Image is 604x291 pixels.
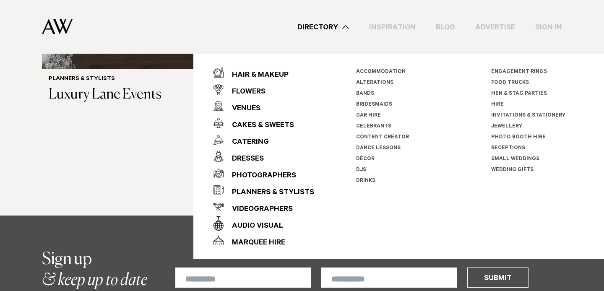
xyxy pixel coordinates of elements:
a: Audio Visual [213,215,314,232]
a: Small Weddings [491,156,539,162]
a: Engagement Rings [491,69,547,75]
a: Directory [287,21,359,33]
a: Cakes & Sweets [213,114,314,131]
div: Marquee Hire [224,235,285,252]
a: Jewellery [491,124,522,130]
a: Inspiration [359,21,426,33]
a: Food Trucks [491,80,529,86]
div: Audio Visual [224,218,283,235]
a: Videographers [213,198,314,215]
button: Submit [467,268,528,288]
a: Planners & Stylists [213,182,314,198]
a: DJs [356,167,366,173]
a: Décor [356,156,375,162]
div: Planners & Stylists [224,184,314,201]
a: Marquee Hire [213,232,314,249]
div: Hair & Makeup [224,67,289,84]
h2: & keep up to date [42,249,147,291]
a: Venues [213,98,314,114]
a: Celebrants [356,124,391,130]
h6: Planners & Stylists [49,76,202,83]
a: Hire [491,102,504,108]
a: Invitations & Stationery [491,113,565,119]
a: Drinks [356,178,375,184]
a: Bands [356,91,374,97]
div: Dresses [224,151,264,168]
div: Cakes & Sweets [224,117,294,134]
div: Catering [224,134,269,151]
a: Catering [213,131,314,148]
a: Receptions [491,145,525,151]
a: Dance Lessons [356,145,401,151]
a: Photo Booth Hire [491,135,546,140]
div: Flowers [224,84,266,101]
a: Sign In [525,21,572,33]
div: Videographers [224,201,293,218]
a: Flowers [213,81,314,98]
span: Sign up [42,251,92,268]
a: Accommodation [356,69,406,75]
a: Advertise [465,21,525,33]
div: Photographers [224,168,296,184]
a: Dresses [213,148,314,165]
img: Auckland Weddings Logo [42,19,73,34]
a: Wedding Gifts [491,167,534,173]
div: Venues [224,101,260,117]
a: Blog [426,21,465,33]
h3: Luxury Lane Events [49,86,202,104]
a: Hair & Makeup [213,64,314,81]
a: Hen & Stag Parties [491,91,547,97]
a: Bridesmaids [356,102,392,108]
a: Car Hire [356,113,381,119]
a: Alterations [356,80,393,86]
a: Photographers [213,165,314,182]
a: Content Creator [356,135,409,140]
